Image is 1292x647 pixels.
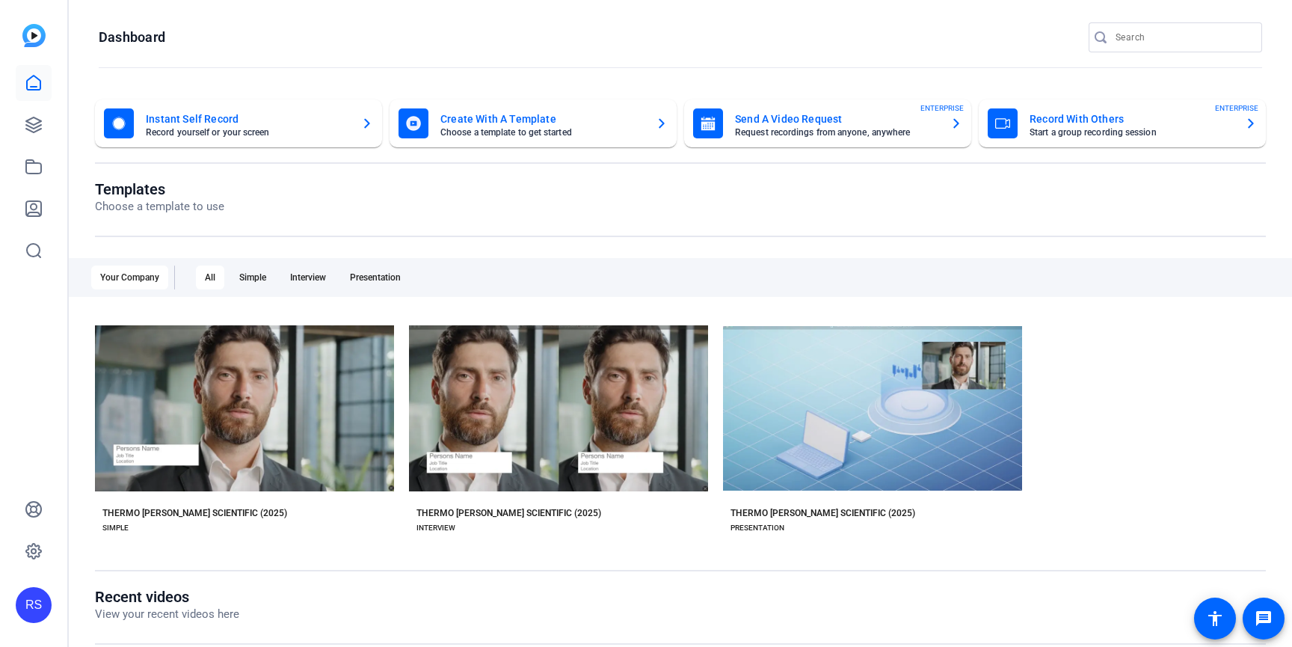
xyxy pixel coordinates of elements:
span: ENTERPRISE [1215,102,1258,114]
mat-icon: message [1255,610,1273,628]
mat-card-subtitle: Choose a template to get started [440,128,644,137]
mat-icon: accessibility [1206,610,1224,628]
div: Presentation [341,266,410,289]
h1: Templates [95,180,224,198]
div: PRESENTATION [730,522,784,534]
mat-card-subtitle: Record yourself or your screen [146,128,349,137]
p: Choose a template to use [95,198,224,215]
div: THERMO [PERSON_NAME] SCIENTIFIC (2025) [730,507,915,519]
input: Search [1116,28,1250,46]
div: INTERVIEW [416,522,455,534]
mat-card-title: Create With A Template [440,110,644,128]
mat-card-title: Record With Others [1030,110,1233,128]
div: All [196,266,224,289]
img: blue-gradient.svg [22,24,46,47]
button: Send A Video RequestRequest recordings from anyone, anywhereENTERPRISE [684,99,971,147]
button: Record With OthersStart a group recording sessionENTERPRISE [979,99,1266,147]
mat-card-title: Send A Video Request [735,110,938,128]
mat-card-subtitle: Start a group recording session [1030,128,1233,137]
h1: Dashboard [99,28,165,46]
div: Interview [281,266,335,289]
div: Your Company [91,266,168,289]
button: Create With A TemplateChoose a template to get started [390,99,677,147]
span: ENTERPRISE [920,102,964,114]
h1: Recent videos [95,588,239,606]
div: THERMO [PERSON_NAME] SCIENTIFIC (2025) [102,507,287,519]
button: Instant Self RecordRecord yourself or your screen [95,99,382,147]
div: SIMPLE [102,522,129,534]
div: THERMO [PERSON_NAME] SCIENTIFIC (2025) [416,507,601,519]
mat-card-title: Instant Self Record [146,110,349,128]
div: Simple [230,266,275,289]
div: RS [16,587,52,623]
p: View your recent videos here [95,606,239,623]
mat-card-subtitle: Request recordings from anyone, anywhere [735,128,938,137]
